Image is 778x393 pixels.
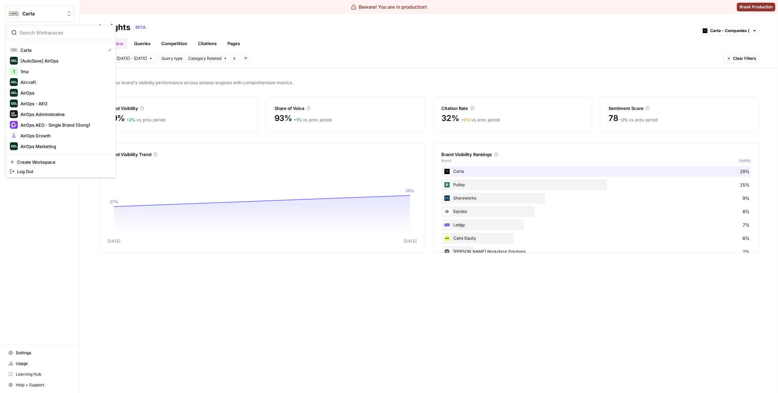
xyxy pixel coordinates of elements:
span: AirOps Growth [20,132,109,139]
span: 2% [743,248,750,255]
span: Settings [16,350,72,356]
img: AirOps Marketing Logo [10,142,18,150]
span: [DATE] - [DATE] [117,55,147,61]
input: Carta - Companies (cap table) [710,27,750,34]
span: 1 [13,68,15,75]
div: vs. prev. period [620,117,658,123]
span: AirOps Administrative [20,111,109,118]
img: AirOps - AEO Logo [10,100,18,108]
div: Pulley [442,179,751,190]
span: 8% [743,208,750,215]
input: Search Workspaces [19,29,110,36]
span: Break Production [740,4,773,10]
a: Queries [130,38,154,49]
span: Usage [16,361,72,367]
tspan: 29% [406,188,415,193]
div: Citation Rate [442,105,584,112]
span: Clear Filters [733,55,756,61]
img: [AutoSave] AirOps Logo [10,57,18,65]
img: fe4fikqdqe1bafe3px4l1blbafc7 [443,234,451,242]
span: Aircraft [20,79,109,86]
div: Sentiment Score [608,105,751,112]
span: AirOps [20,90,109,96]
div: Shareworks [442,193,751,204]
span: AirOps - AEO [20,100,109,107]
img: co3w649im0m6efu8dv1ax78du890 [443,194,451,202]
div: vs. prev. period [294,117,332,123]
span: + 0 % [461,117,470,122]
span: 32% [442,113,459,124]
div: Brand Visibility Trend [107,151,417,158]
span: + 2 % [126,117,135,122]
button: Workspace: Carta [5,5,75,22]
img: AirOps AEO - Single Brand (Gong) Logo [10,121,18,129]
div: Ledgy [442,220,751,230]
img: ojwm89iittpj2j2x5tgvhrn984bb [443,208,451,216]
div: Brand Visibility Rankings [442,151,751,158]
tspan: 27% [110,199,118,204]
span: 93% [274,113,292,124]
span: Category Related [188,55,221,61]
span: 15% [740,181,750,188]
span: Track your brand's visibility performance across answer engines with comprehensive metrics. [99,79,759,86]
img: Carta Logo [10,46,18,54]
span: Learning Hub [16,371,72,377]
a: Create Workspace [7,157,114,167]
a: Citations [194,38,221,49]
div: Eqvista [442,206,751,217]
span: Visibility [739,158,751,163]
a: Log Out [7,167,114,176]
img: Carta Logo [8,8,20,20]
img: Aircraft Logo [10,78,18,86]
span: AirOps Marketing [20,143,109,150]
a: Competition [157,38,191,49]
span: 29% [107,113,125,124]
tspan: [DATE] [107,239,120,244]
div: vs. prev. period [126,117,165,123]
a: Settings [5,348,75,358]
button: Break Production [737,3,775,11]
span: + 1 % [294,117,302,122]
div: vs. prev. period [461,117,500,123]
div: Cake Equity [442,233,751,244]
div: Share of Voice [274,105,417,112]
img: u02qnnqpa7ceiw6p01io3how8agt [443,181,451,189]
button: Help + Support [5,380,75,390]
a: Learning Hub [5,369,75,380]
span: 1ma [20,68,109,75]
span: [AutoSave] AirOps [20,57,109,64]
div: Beware! You are in production! [351,4,427,10]
span: 78 [608,113,618,124]
span: 29% [740,168,750,175]
div: Carta [442,166,751,177]
a: Pages [223,38,244,49]
button: Category Related [185,54,230,63]
span: Carta [20,47,103,53]
img: 4pynuglrc3sixi0so0f0dcx4ule5 [443,221,451,229]
img: AirOps Administrative Logo [10,110,18,118]
span: Create Workspace [17,159,109,165]
span: Log Out [17,168,109,175]
div: Workspace: Carta [5,25,116,178]
a: Usage [5,358,75,369]
span: Brand [442,158,451,163]
div: Insights [99,22,130,33]
span: Help + Support [16,382,72,388]
div: [PERSON_NAME] Workplace Solutions [442,246,751,257]
img: AirOps Logo [10,89,18,97]
button: Clear Filters [724,54,759,63]
span: AirOps AEO - Single Brand (Gong) [20,122,109,128]
span: 9% [743,195,750,202]
button: [DATE] - [DATE] [114,54,156,63]
img: c35yeiwf0qjehltklbh57st2xhbo [443,167,451,175]
span: – 2 % [620,117,628,122]
tspan: [DATE] [404,239,417,244]
span: Carta [22,10,63,17]
span: 7% [743,222,750,228]
span: 6% [743,235,750,242]
img: AirOps Growth Logo [10,132,18,140]
div: Brand Visibility [107,105,250,112]
div: BETA [133,24,148,31]
span: Query type [161,55,183,61]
